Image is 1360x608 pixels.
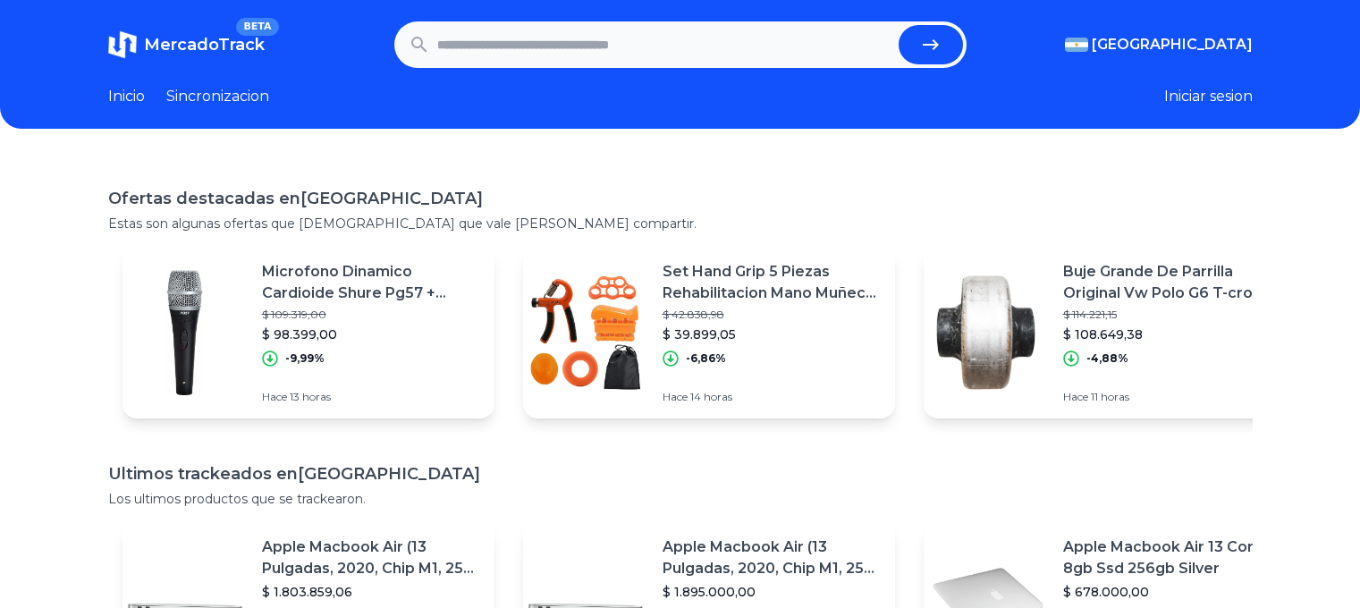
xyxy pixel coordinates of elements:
p: $ 109.319,00 [262,308,480,322]
p: $ 678.000,00 [1063,583,1281,601]
a: Featured imageMicrofono Dinamico Cardioide Shure Pg57 + Cable Xlr-xlr$ 109.319,00$ 98.399,00-9,99... [122,247,494,418]
p: $ 42.838,98 [663,308,881,322]
p: Apple Macbook Air (13 Pulgadas, 2020, Chip M1, 256 Gb De Ssd, 8 Gb De Ram) - Plata [663,536,881,579]
p: $ 39.899,05 [663,325,881,343]
p: $ 114.221,15 [1063,308,1281,322]
button: Iniciar sesion [1164,86,1253,107]
h1: Ofertas destacadas en [GEOGRAPHIC_DATA] [108,186,1253,211]
span: BETA [236,18,278,36]
p: Set Hand Grip 5 Piezas Rehabilitacion Mano Muñeca [PERSON_NAME] [663,261,881,304]
a: MercadoTrackBETA [108,30,265,59]
p: $ 1.895.000,00 [663,583,881,601]
button: [GEOGRAPHIC_DATA] [1065,34,1253,55]
p: Buje Grande De Parrilla Original Vw Polo G6 T-cross Virtus [1063,261,1281,304]
span: [GEOGRAPHIC_DATA] [1092,34,1253,55]
p: -6,86% [686,351,726,366]
p: $ 108.649,38 [1063,325,1281,343]
p: Microfono Dinamico Cardioide Shure Pg57 + Cable Xlr-xlr [262,261,480,304]
a: Featured imageSet Hand Grip 5 Piezas Rehabilitacion Mano Muñeca [PERSON_NAME]$ 42.838,98$ 39.899,... [523,247,895,418]
p: Estas son algunas ofertas que [DEMOGRAPHIC_DATA] que vale [PERSON_NAME] compartir. [108,215,1253,232]
img: Featured image [122,270,248,395]
h1: Ultimos trackeados en [GEOGRAPHIC_DATA] [108,461,1253,486]
span: MercadoTrack [144,35,265,55]
a: Sincronizacion [166,86,269,107]
img: MercadoTrack [108,30,137,59]
a: Featured imageBuje Grande De Parrilla Original Vw Polo G6 T-cross Virtus$ 114.221,15$ 108.649,38-... [924,247,1296,418]
p: -9,99% [285,351,325,366]
p: Apple Macbook Air (13 Pulgadas, 2020, Chip M1, 256 Gb De Ssd, 8 Gb De Ram) - Plata [262,536,480,579]
p: Hace 14 horas [663,390,881,404]
img: Featured image [523,270,648,395]
p: Hace 11 horas [1063,390,1281,404]
img: Featured image [924,270,1049,395]
p: Hace 13 horas [262,390,480,404]
p: $ 1.803.859,06 [262,583,480,601]
p: Apple Macbook Air 13 Core I5 8gb Ssd 256gb Silver [1063,536,1281,579]
p: -4,88% [1086,351,1128,366]
p: $ 98.399,00 [262,325,480,343]
img: Argentina [1065,38,1088,52]
a: Inicio [108,86,145,107]
p: Los ultimos productos que se trackearon. [108,490,1253,508]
